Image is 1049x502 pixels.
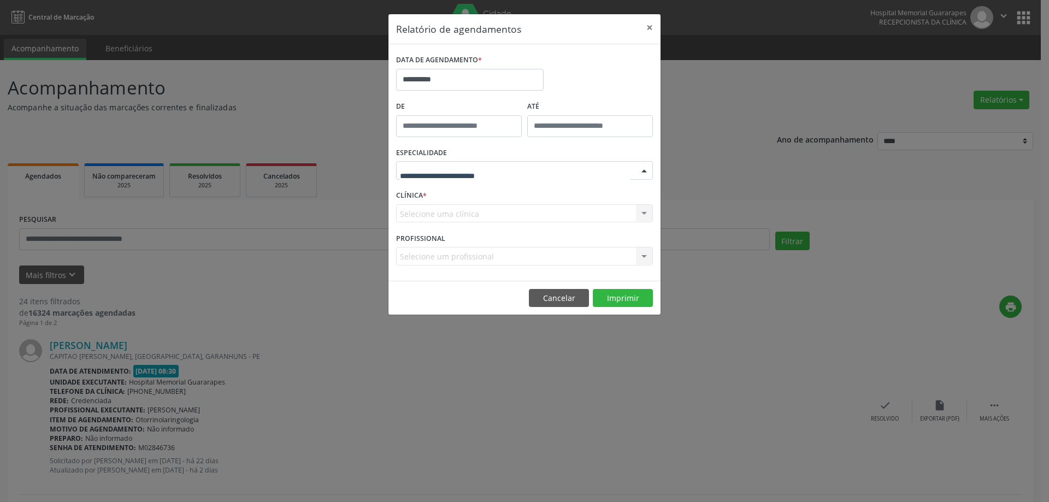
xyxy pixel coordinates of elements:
label: ESPECIALIDADE [396,145,447,162]
button: Close [639,14,661,41]
h5: Relatório de agendamentos [396,22,521,36]
label: DATA DE AGENDAMENTO [396,52,482,69]
label: De [396,98,522,115]
label: ATÉ [527,98,653,115]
